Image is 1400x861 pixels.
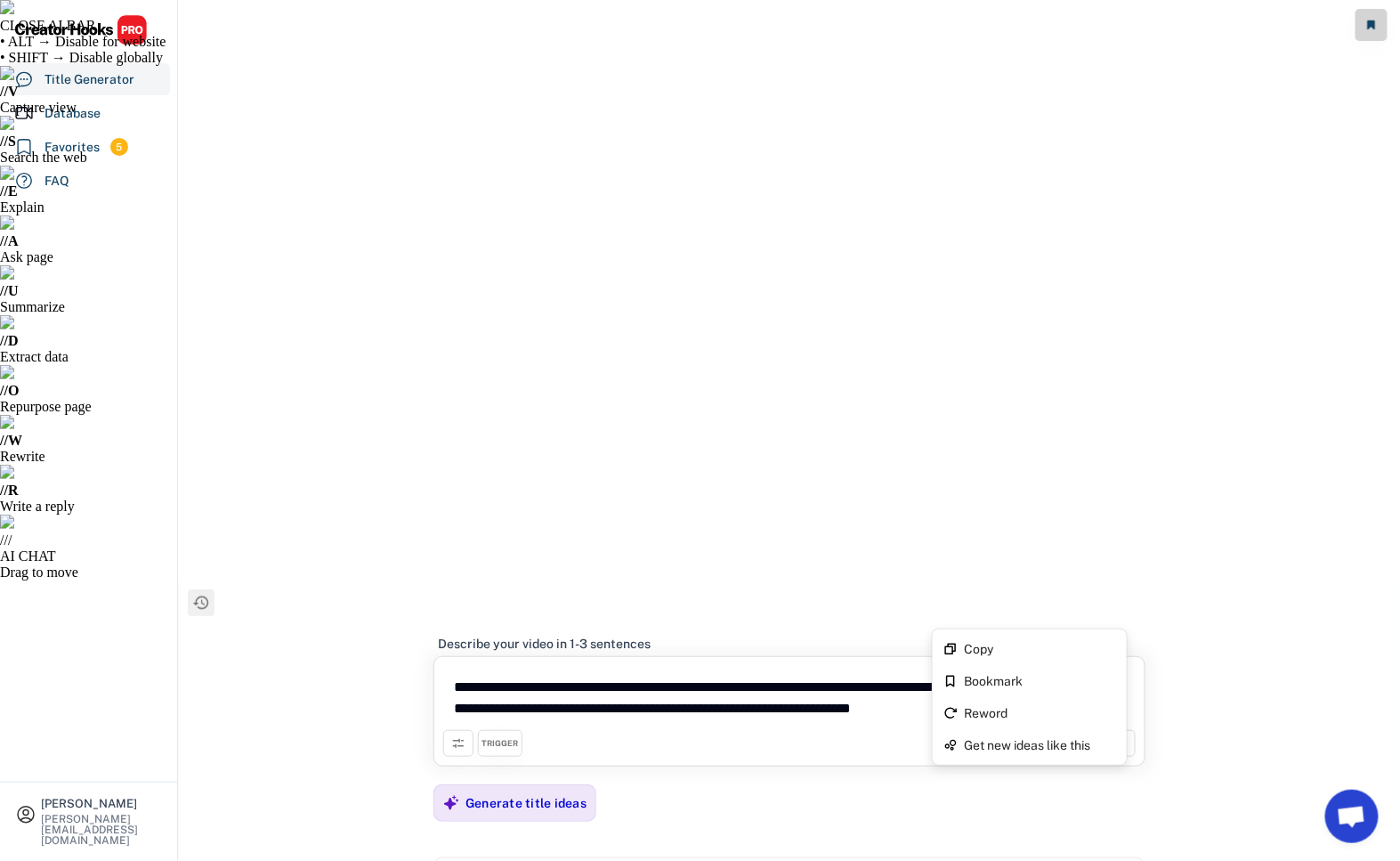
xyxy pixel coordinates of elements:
[465,795,587,811] div: Generate title ideas
[41,798,162,809] div: [PERSON_NAME]
[965,675,1116,687] div: Bookmark
[482,738,519,750] div: TRIGGER
[1325,790,1379,843] a: Open chat
[965,707,1116,719] div: Reword
[438,636,651,652] div: Describe your video in 1-3 sentences
[965,739,1116,751] div: Get new ideas like this
[965,643,1116,655] div: Copy
[41,814,162,846] div: [PERSON_NAME][EMAIL_ADDRESS][DOMAIN_NAME]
